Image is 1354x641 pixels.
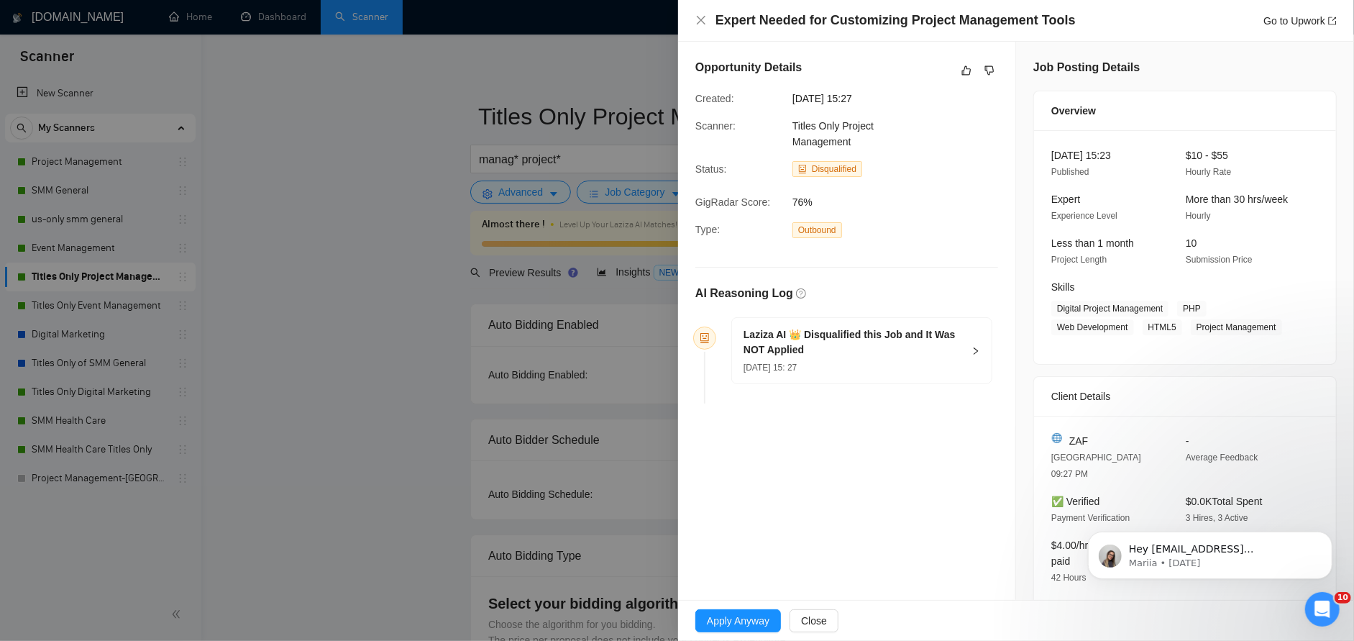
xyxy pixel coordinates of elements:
[961,65,971,76] span: like
[695,120,736,132] span: Scanner:
[1051,301,1168,317] span: Digital Project Management
[1051,194,1080,205] span: Expert
[1051,167,1089,177] span: Published
[792,194,1008,210] span: 76%
[792,91,1008,106] span: [DATE] 15:27
[63,55,248,68] p: Message from Mariia, sent 1w ago
[958,62,975,79] button: like
[812,164,856,174] span: Disqualified
[1033,59,1140,76] h5: Job Posting Details
[695,224,720,235] span: Type:
[796,288,806,299] span: question-circle
[1051,513,1130,523] span: Payment Verification
[1051,319,1134,335] span: Web Development
[695,59,802,76] h5: Opportunity Details
[984,65,994,76] span: dislike
[715,12,1076,29] h4: Expert Needed for Customizing Project Management Tools
[1051,281,1075,293] span: Skills
[971,347,980,355] span: right
[1328,17,1337,25] span: export
[1051,573,1087,583] span: 42 Hours
[981,62,998,79] button: dislike
[1191,319,1282,335] span: Project Management
[1051,540,1158,567] span: $4.00/hr avg hourly rate paid
[1186,237,1197,249] span: 10
[1051,103,1096,119] span: Overview
[695,14,707,27] button: Close
[1051,255,1107,265] span: Project Length
[744,363,797,373] span: [DATE] 15: 27
[1186,211,1211,221] span: Hourly
[1186,167,1231,177] span: Hourly Rate
[707,613,769,629] span: Apply Anyway
[1069,433,1088,449] span: ZAF
[63,42,247,253] span: Hey [EMAIL_ADDRESS][DOMAIN_NAME], Looks like your Upwork agency Integrated Business Solutions & S...
[695,163,727,175] span: Status:
[695,196,770,208] span: GigRadar Score:
[1186,255,1253,265] span: Submission Price
[1051,237,1134,249] span: Less than 1 month
[744,327,963,358] h5: Laziza AI 👑 Disqualified this Job and It Was NOT Applied
[695,14,707,26] span: close
[700,333,710,343] span: robot
[695,285,793,302] h5: AI Reasoning Log
[1051,211,1117,221] span: Experience Level
[1177,301,1207,317] span: PHP
[695,609,781,632] button: Apply Anyway
[1263,15,1337,27] a: Go to Upworkexport
[1186,435,1189,447] span: -
[1335,592,1351,604] span: 10
[1051,453,1141,479] span: [GEOGRAPHIC_DATA] 09:27 PM
[1305,592,1340,627] iframe: Intercom live chat
[1066,501,1354,602] iframe: Intercom notifications message
[790,609,838,632] button: Close
[1051,377,1319,416] div: Client Details
[1143,319,1182,335] span: HTML5
[1186,496,1263,507] span: $0.0K Total Spent
[801,613,827,629] span: Close
[1051,496,1100,507] span: ✅ Verified
[1186,150,1228,161] span: $10 - $55
[695,93,734,104] span: Created:
[798,165,807,173] span: robot
[1186,453,1258,463] span: Average Feedback
[1186,194,1288,205] span: More than 30 hrs/week
[1051,150,1111,161] span: [DATE] 15:23
[1052,433,1062,443] img: 🌐
[792,222,842,238] span: Outbound
[792,120,874,147] span: Titles Only Project Management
